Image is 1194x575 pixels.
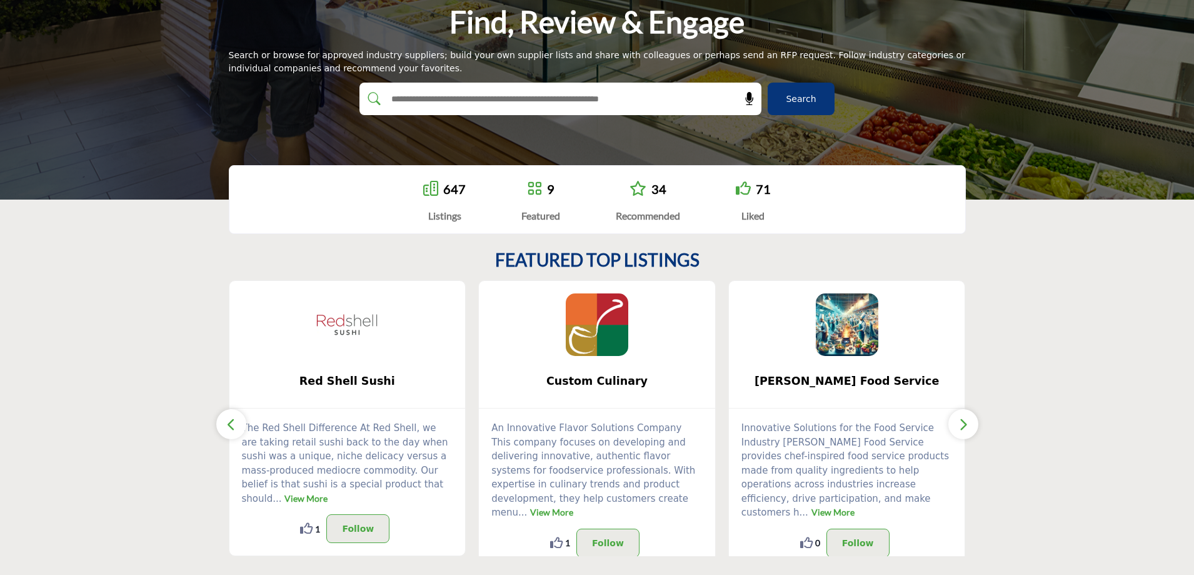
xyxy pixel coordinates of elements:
button: Search [768,83,835,115]
i: Go to Liked [736,181,751,196]
div: Search or browse for approved industry suppliers; build your own supplier lists and share with co... [229,49,966,75]
h2: FEATURED TOP LISTINGS [495,250,700,271]
span: Red Shell Sushi [248,373,447,389]
div: Recommended [616,208,680,223]
img: Red Shell Sushi [316,293,378,356]
span: ... [800,507,808,518]
b: Red Shell Sushi [248,365,447,398]
span: Search [786,93,816,106]
img: Schwan's Food Service [816,293,878,356]
button: Follow [576,529,640,557]
p: The Red Shell Difference At Red Shell, we are taking retail sushi back to the day when sushi was ... [242,421,453,506]
a: View More [284,493,328,504]
p: Follow [342,521,374,536]
b: Schwan's Food Service [748,365,946,398]
span: ... [518,507,527,518]
a: [PERSON_NAME] Food Service [729,365,965,398]
span: 0 [815,536,820,549]
img: Custom Culinary [566,293,628,356]
p: An Innovative Flavor Solutions Company This company focuses on developing and delivering innovati... [491,421,703,520]
b: Custom Culinary [498,365,696,398]
a: Custom Culinary [479,365,715,398]
a: Go to Featured [527,181,542,198]
a: Red Shell Sushi [229,365,466,398]
span: Custom Culinary [498,373,696,389]
span: 1 [315,522,320,536]
a: 34 [651,181,666,196]
a: Go to Recommended [630,181,646,198]
a: 71 [756,181,771,196]
div: Liked [736,208,771,223]
a: View More [811,507,855,517]
span: ... [273,493,281,504]
span: 1 [565,536,570,549]
button: Follow [826,529,890,557]
a: 9 [547,181,554,196]
p: Follow [592,536,624,551]
span: [PERSON_NAME] Food Service [748,373,946,389]
div: Listings [423,208,466,223]
a: View More [530,507,573,517]
h1: Find, Review & Engage [449,3,745,41]
p: Innovative Solutions for the Food Service Industry [PERSON_NAME] Food Service provides chef-inspi... [741,421,953,520]
p: Follow [842,536,874,551]
button: Follow [326,514,389,543]
a: 647 [443,181,466,196]
div: Featured [521,208,560,223]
